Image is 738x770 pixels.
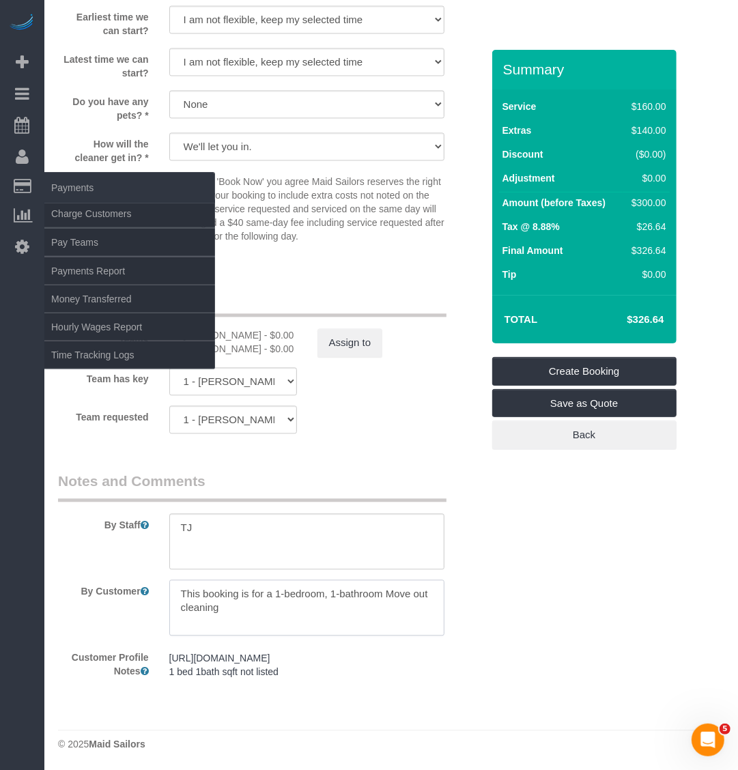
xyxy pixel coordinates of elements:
div: $160.00 [626,100,666,113]
a: Save as Quote [492,389,677,418]
div: $140.00 [626,124,666,137]
iframe: Intercom live chat [692,724,724,756]
img: Automaid Logo [8,14,36,33]
div: ($0.00) [626,147,666,161]
div: $0.00 [626,171,666,185]
legend: Notes and Comments [58,471,446,502]
label: Do you have any pets? * [48,90,159,122]
label: Extras [502,124,532,137]
button: Assign to [317,328,383,357]
label: Tax @ 8.88% [502,220,560,233]
label: Tip [502,268,517,281]
pre: [URL][DOMAIN_NAME] 1 bed 1bath sqft not listed [169,651,445,679]
div: © 2025 [58,737,724,751]
a: Hourly Wages Report [44,313,215,341]
label: Service [502,100,537,113]
a: Payments Report [44,257,215,285]
a: Back [492,420,677,449]
label: By Staff [48,513,159,532]
label: Customer Profile Notes [48,646,159,678]
label: Team requested [48,405,159,424]
strong: Total [505,313,538,325]
a: Money Transferred [44,285,215,313]
label: How will the cleaner get in? * [48,132,159,165]
label: By Customer [48,580,159,598]
label: Amount (before Taxes) [502,196,606,210]
a: Create Booking [492,357,677,386]
div: 0 hours x $17.00/hour [169,328,297,342]
a: Pay Teams [44,229,215,256]
div: $0.00 [626,268,666,281]
label: Adjustment [502,171,555,185]
label: Final Amount [502,244,563,257]
ul: Payments [44,199,215,369]
h3: Summary [503,61,670,77]
div: $300.00 [626,196,666,210]
label: Earliest time we can start? [48,5,159,38]
legend: Assign Teams [58,286,446,317]
span: 5 [720,724,730,735]
label: Discount [502,147,543,161]
label: Latest time we can start? [48,48,159,80]
div: $26.64 [626,220,666,233]
a: Time Tracking Logs [44,341,215,369]
label: Team has key [48,367,159,386]
a: Charge Customers [44,200,215,227]
h4: $326.64 [586,314,664,326]
span: Payments [44,172,215,203]
strong: Maid Sailors [89,739,145,750]
p: By clicking 'Book Now' you agree Maid Sailors reserves the right to modify your booking to includ... [169,175,445,243]
div: $326.64 [626,244,666,257]
div: 0 hours x $17.00/hour [169,342,297,356]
